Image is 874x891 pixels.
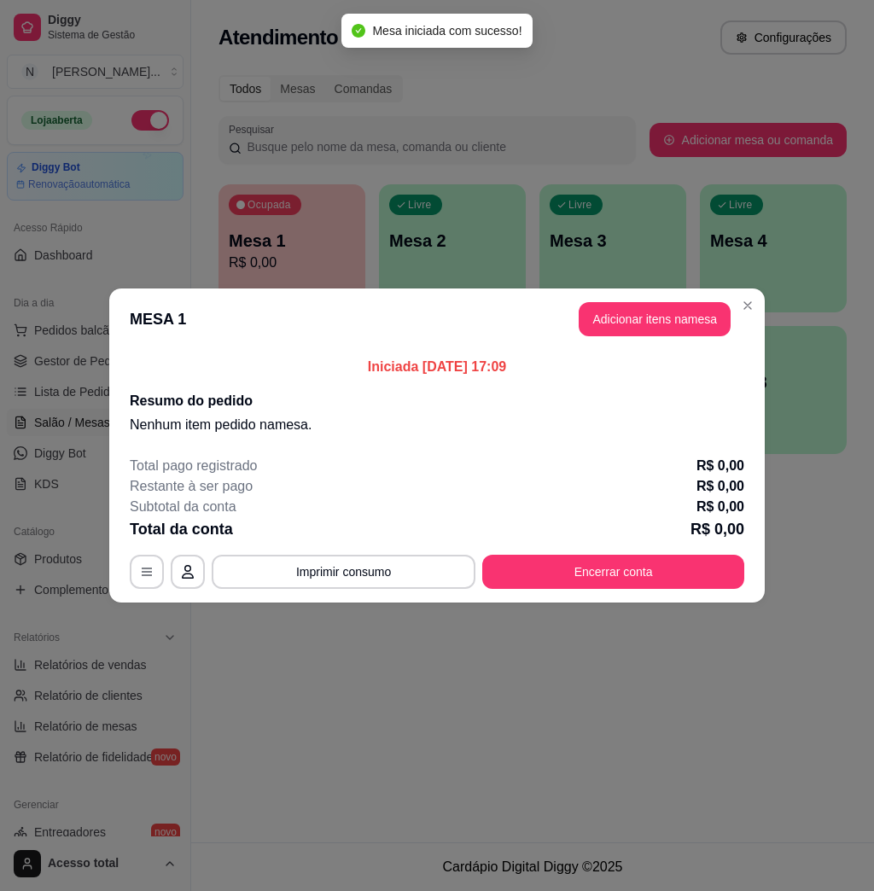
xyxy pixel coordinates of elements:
[130,476,253,497] p: Restante à ser pago
[130,517,233,541] p: Total da conta
[130,456,257,476] p: Total pago registrado
[734,292,761,319] button: Close
[482,555,744,589] button: Encerrar conta
[130,357,744,377] p: Iniciada [DATE] 17:09
[109,288,765,350] header: MESA 1
[130,415,744,435] p: Nenhum item pedido na mesa .
[696,476,744,497] p: R$ 0,00
[352,24,365,38] span: check-circle
[130,391,744,411] h2: Resumo do pedido
[696,497,744,517] p: R$ 0,00
[372,24,521,38] span: Mesa iniciada com sucesso!
[690,517,744,541] p: R$ 0,00
[579,302,731,336] button: Adicionar itens namesa
[696,456,744,476] p: R$ 0,00
[130,497,236,517] p: Subtotal da conta
[212,555,475,589] button: Imprimir consumo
